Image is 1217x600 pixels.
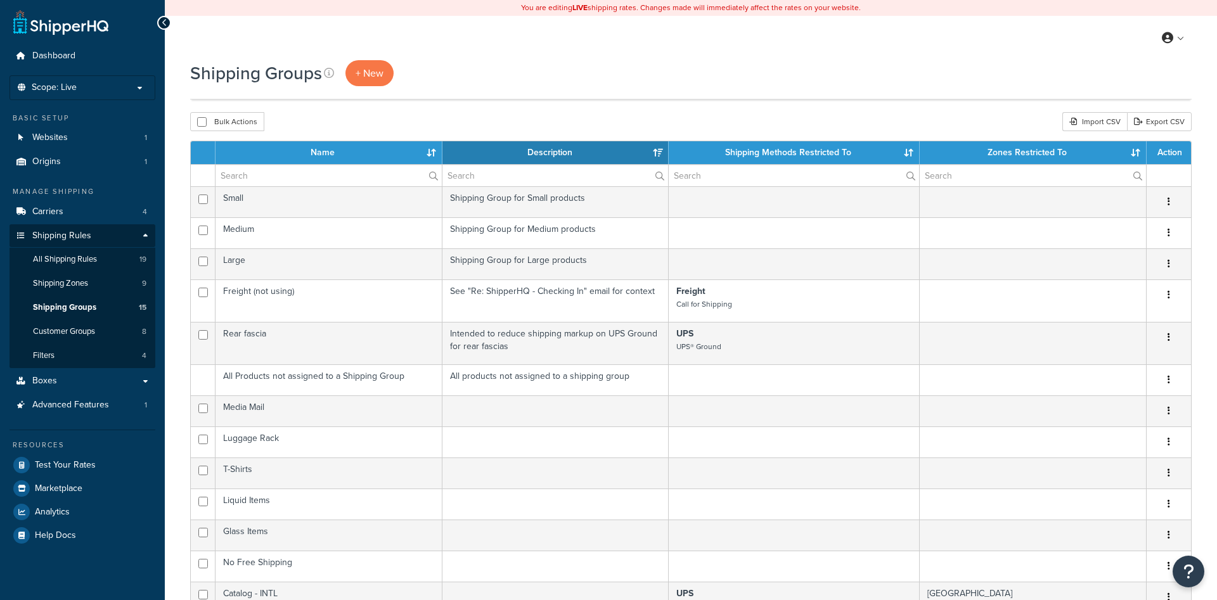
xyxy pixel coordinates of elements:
[676,284,705,298] strong: Freight
[10,296,155,319] a: Shipping Groups 15
[10,200,155,224] li: Carriers
[442,217,669,248] td: Shipping Group for Medium products
[33,326,95,337] span: Customer Groups
[35,507,70,518] span: Analytics
[356,66,383,80] span: + New
[10,393,155,417] a: Advanced Features 1
[442,141,669,164] th: Description: activate to sort column ascending
[920,165,1146,186] input: Search
[32,51,75,61] span: Dashboard
[216,165,442,186] input: Search
[10,393,155,417] li: Advanced Features
[1147,141,1191,164] th: Action
[216,457,442,488] td: T-Shirts
[216,426,442,457] td: Luggage Rack
[442,186,669,217] td: Shipping Group for Small products
[10,320,155,343] li: Customer Groups
[345,60,394,86] a: + New
[216,551,442,582] td: No Free Shipping
[33,350,55,361] span: Filters
[145,132,147,143] span: 1
[10,200,155,224] a: Carriers 4
[10,150,155,174] li: Origins
[676,298,732,310] small: Call for Shipping
[10,126,155,150] li: Websites
[1173,556,1204,587] button: Open Resource Center
[10,344,155,367] li: Filters
[10,501,155,523] a: Analytics
[190,112,264,131] button: Bulk Actions
[216,248,442,279] td: Large
[35,530,76,541] span: Help Docs
[10,272,155,295] li: Shipping Zones
[1127,112,1192,131] a: Export CSV
[676,587,693,600] strong: UPS
[216,279,442,322] td: Freight (not using)
[32,156,61,167] span: Origins
[10,296,155,319] li: Shipping Groups
[33,278,88,289] span: Shipping Zones
[32,132,68,143] span: Websites
[10,150,155,174] a: Origins 1
[10,224,155,248] a: Shipping Rules
[10,440,155,450] div: Resources
[32,207,63,217] span: Carriers
[10,320,155,343] a: Customer Groups 8
[669,141,920,164] th: Shipping Methods Restricted To: activate to sort column ascending
[143,207,147,217] span: 4
[442,248,669,279] td: Shipping Group for Large products
[216,488,442,520] td: Liquid Items
[139,302,146,313] span: 15
[10,248,155,271] a: All Shipping Rules 19
[669,165,919,186] input: Search
[572,2,588,13] b: LIVE
[442,279,669,322] td: See "Re: ShipperHQ - Checking In" email for context
[32,82,77,93] span: Scope: Live
[10,454,155,476] a: Test Your Rates
[35,483,82,494] span: Marketplace
[142,278,146,289] span: 9
[13,10,108,35] a: ShipperHQ Home
[33,302,96,313] span: Shipping Groups
[216,217,442,248] td: Medium
[142,326,146,337] span: 8
[32,400,109,411] span: Advanced Features
[442,322,669,364] td: Intended to reduce shipping markup on UPS Ground for rear fascias
[32,231,91,241] span: Shipping Rules
[10,344,155,367] a: Filters 4
[10,44,155,68] a: Dashboard
[10,524,155,547] a: Help Docs
[1062,112,1127,131] div: Import CSV
[139,254,146,265] span: 19
[33,254,97,265] span: All Shipping Rules
[676,341,721,352] small: UPS® Ground
[216,186,442,217] td: Small
[145,400,147,411] span: 1
[142,350,146,361] span: 4
[32,376,57,386] span: Boxes
[190,61,322,86] h1: Shipping Groups
[676,327,693,340] strong: UPS
[10,186,155,197] div: Manage Shipping
[145,156,147,167] span: 1
[10,272,155,295] a: Shipping Zones 9
[10,113,155,124] div: Basic Setup
[10,369,155,393] a: Boxes
[10,248,155,271] li: All Shipping Rules
[216,364,442,395] td: All Products not assigned to a Shipping Group
[10,224,155,369] li: Shipping Rules
[442,165,669,186] input: Search
[35,460,96,471] span: Test Your Rates
[216,141,442,164] th: Name: activate to sort column ascending
[10,126,155,150] a: Websites 1
[216,520,442,551] td: Glass Items
[10,477,155,500] a: Marketplace
[920,141,1147,164] th: Zones Restricted To: activate to sort column ascending
[216,395,442,426] td: Media Mail
[216,322,442,364] td: Rear fascia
